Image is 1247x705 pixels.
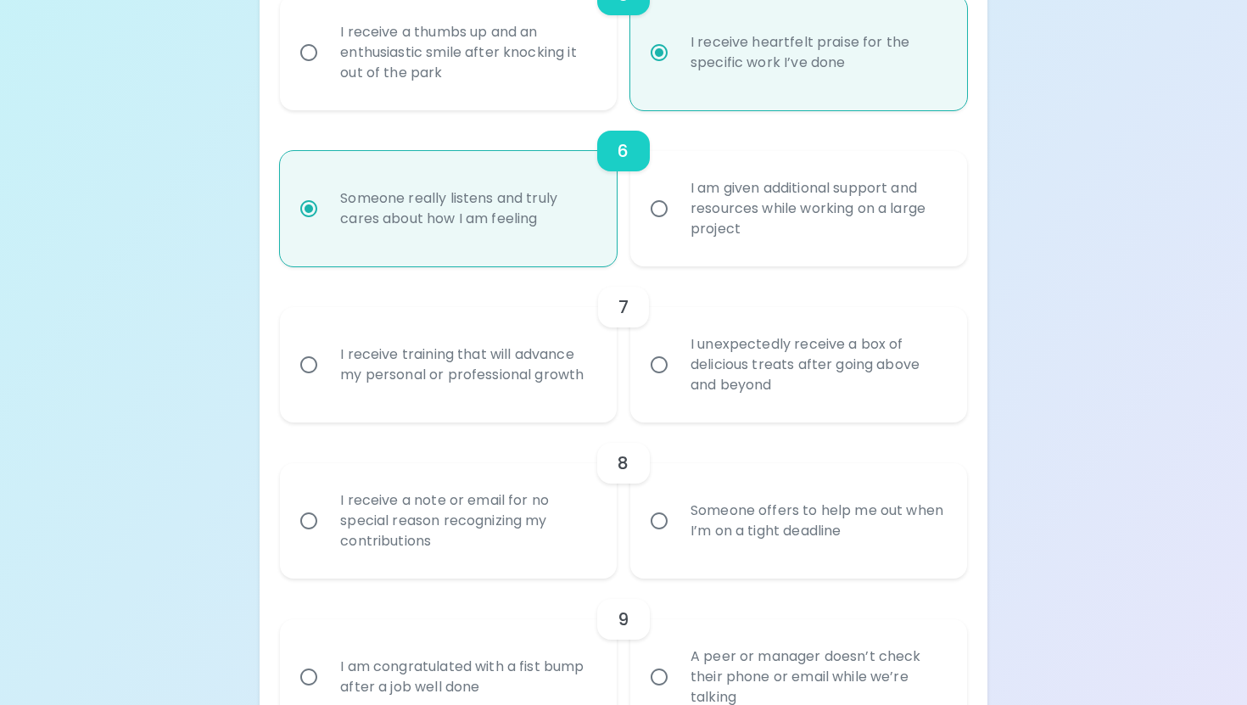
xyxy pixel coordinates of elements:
div: I receive training that will advance my personal or professional growth [327,324,607,406]
div: I receive a note or email for no special reason recognizing my contributions [327,470,607,572]
div: choice-group-check [280,266,966,422]
div: choice-group-check [280,110,966,266]
div: Someone offers to help me out when I’m on a tight deadline [677,480,958,562]
div: I am given additional support and resources while working on a large project [677,158,958,260]
div: I receive heartfelt praise for the specific work I’ve done [677,12,958,93]
div: choice-group-check [280,422,966,579]
h6: 6 [618,137,629,165]
div: I unexpectedly receive a box of delicious treats after going above and beyond [677,314,958,416]
div: I receive a thumbs up and an enthusiastic smile after knocking it out of the park [327,2,607,104]
h6: 7 [618,294,629,321]
h6: 8 [618,450,629,477]
div: Someone really listens and truly cares about how I am feeling [327,168,607,249]
h6: 9 [618,606,629,633]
